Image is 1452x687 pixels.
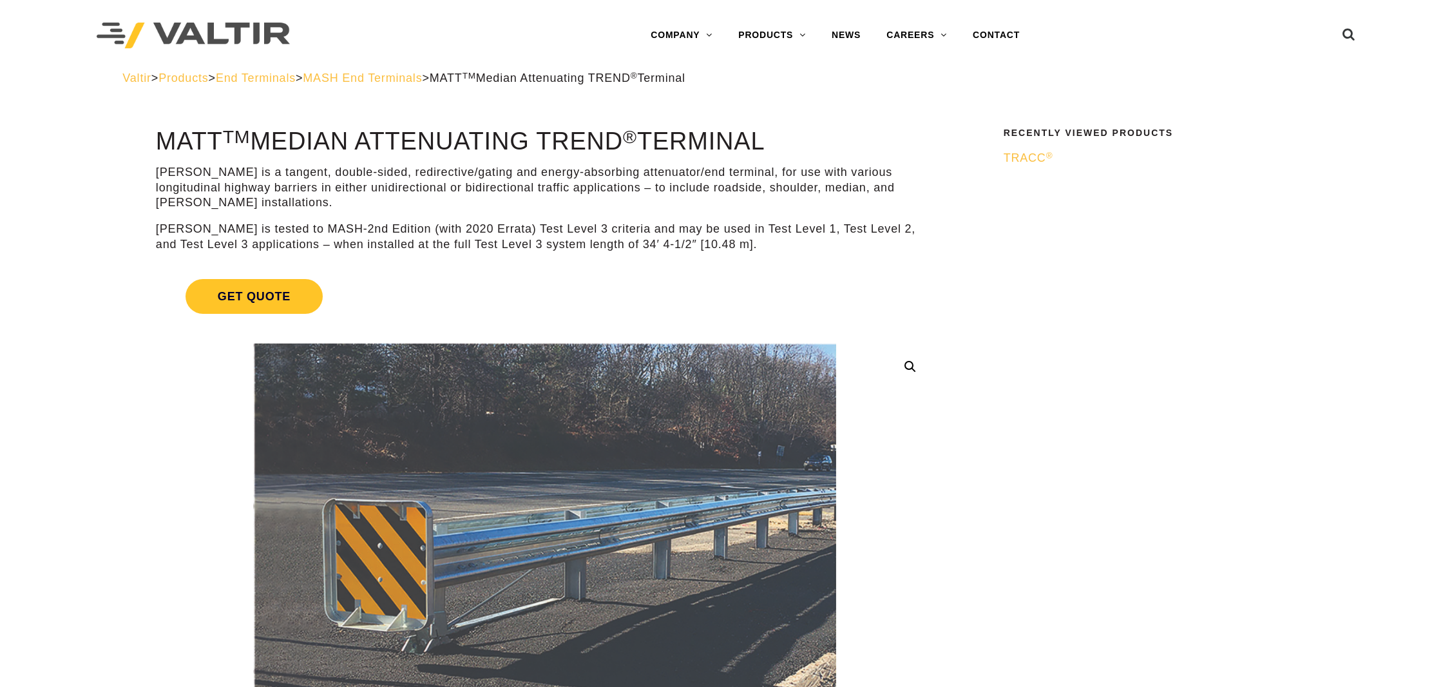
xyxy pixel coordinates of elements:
[1004,151,1053,164] span: TRACC
[216,72,296,84] a: End Terminals
[819,23,874,48] a: NEWS
[156,264,933,329] a: Get Quote
[122,72,151,84] a: Valtir
[631,71,638,81] sup: ®
[463,71,476,81] sup: TM
[156,128,933,155] h1: MATT Median Attenuating TREND Terminal
[156,165,933,210] p: [PERSON_NAME] is a tangent, double-sided, redirective/gating and energy-absorbing attenuator/end ...
[223,126,251,147] sup: TM
[1004,151,1322,166] a: TRACC®
[638,23,725,48] a: COMPANY
[303,72,422,84] a: MASH End Terminals
[97,23,290,49] img: Valtir
[1004,128,1322,138] h2: Recently Viewed Products
[960,23,1033,48] a: CONTACT
[430,72,685,84] span: MATT Median Attenuating TREND Terminal
[623,126,637,147] sup: ®
[874,23,960,48] a: CAREERS
[122,71,1329,86] div: > > > >
[186,279,323,314] span: Get Quote
[1046,151,1053,160] sup: ®
[158,72,208,84] a: Products
[156,222,933,252] p: [PERSON_NAME] is tested to MASH-2nd Edition (with 2020 Errata) Test Level 3 criteria and may be u...
[725,23,819,48] a: PRODUCTS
